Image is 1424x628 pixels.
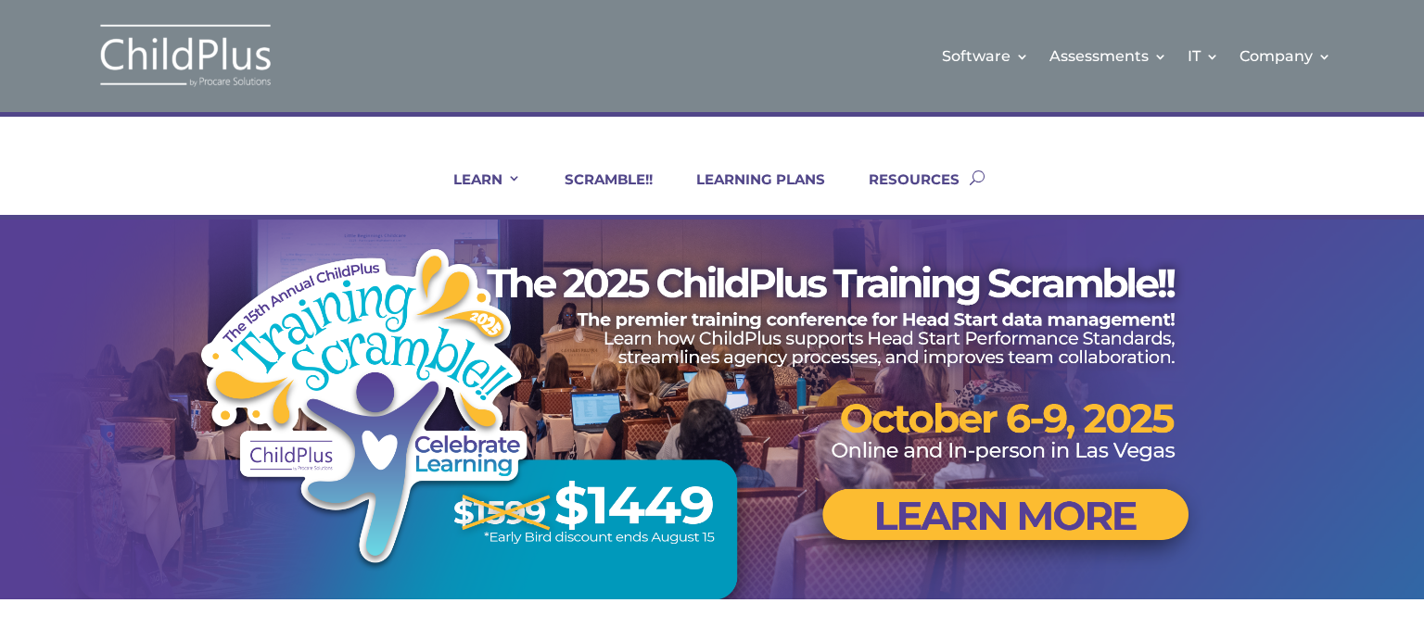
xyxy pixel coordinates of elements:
a: LEARNING PLANS [673,170,825,215]
a: Software [942,19,1029,94]
a: RESOURCES [845,170,960,215]
a: Company [1240,19,1331,94]
a: IT [1188,19,1219,94]
a: LEARN [430,170,521,215]
a: Assessments [1049,19,1167,94]
a: SCRAMBLE!! [541,170,653,215]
